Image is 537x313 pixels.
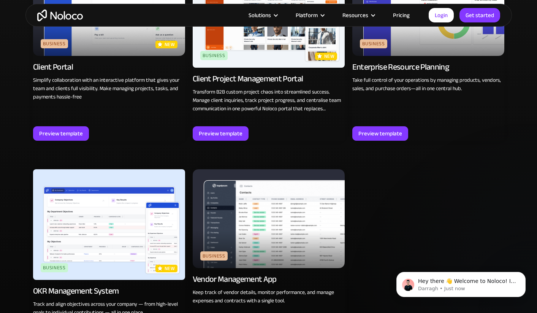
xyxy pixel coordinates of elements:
div: Business [200,251,228,261]
p: new [165,265,175,272]
p: Simplify collaboration with an interactive platform that gives your team and clients full visibil... [33,76,185,101]
div: Business [360,39,387,48]
a: home [37,10,83,21]
div: Platform [286,10,333,20]
div: Preview template [358,129,402,138]
div: Resources [342,10,368,20]
div: Preview template [199,129,242,138]
a: Login [429,8,454,22]
div: Solutions [239,10,286,20]
p: Transform B2B custom project chaos into streamlined success. Manage client inquiries, track proje... [193,88,345,113]
p: Keep track of vendor details, monitor performance, and manage expenses and contracts with a singl... [193,288,345,305]
div: Business [200,51,228,60]
div: Enterprise Resource Planning [352,62,449,72]
p: Take full control of your operations by managing products, vendors, sales, and purchase orders—al... [352,76,504,93]
div: Preview template [39,129,83,138]
a: Pricing [383,10,419,20]
iframe: Intercom notifications message [385,256,537,309]
div: Solutions [249,10,271,20]
div: Platform [296,10,318,20]
div: Vendor Management App [193,274,277,284]
div: Business [41,263,68,272]
div: Client Project Management Portal [193,73,303,84]
p: new [165,41,175,48]
p: new [324,52,335,60]
div: Resources [333,10,383,20]
a: Get started [459,8,500,22]
div: Client Portal [33,62,73,72]
div: OKR Management System [33,286,119,296]
div: Business [41,39,68,48]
